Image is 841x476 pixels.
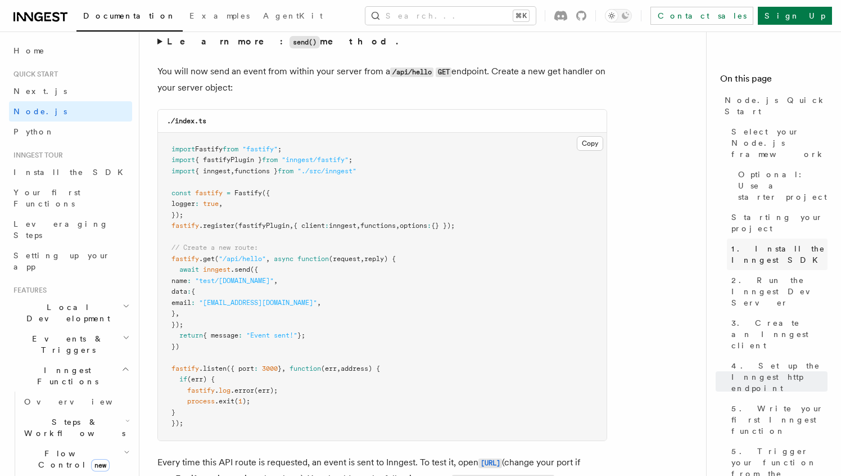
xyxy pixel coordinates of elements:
span: import [171,167,195,175]
span: import [171,145,195,153]
span: Node.js Quick Start [725,95,828,117]
a: Setting up your app [9,245,132,277]
span: { fastifyPlugin } [195,156,262,164]
span: fastify [171,222,199,230]
span: fastify [195,189,223,197]
span: .exit [215,397,234,405]
span: ({ [250,266,258,273]
span: "test/[DOMAIN_NAME]" [195,277,274,285]
span: 2. Run the Inngest Dev Server [731,275,828,308]
span: Overview [24,397,140,406]
span: : [195,200,199,208]
span: , [360,255,364,263]
summary: Learn more:send()method. [157,34,607,50]
span: Steps & Workflows [20,416,125,439]
span: {} }); [431,222,455,230]
span: ( [234,397,238,405]
span: functions [360,222,396,230]
span: , [274,277,278,285]
span: , [219,200,223,208]
a: Overview [20,392,132,412]
button: Flow Controlnew [20,443,132,475]
span: name [171,277,187,285]
button: Steps & Workflows [20,412,132,443]
span: if [179,375,187,383]
a: Your first Functions [9,182,132,214]
span: : [191,299,195,307]
a: [URL] [478,457,502,468]
span: AgentKit [263,11,323,20]
span: , [230,167,234,175]
span: , [266,255,270,263]
span: // Create a new route: [171,244,258,252]
a: 2. Run the Inngest Dev Server [727,270,828,313]
span: (err) { [187,375,215,383]
a: Sign Up [758,7,832,25]
a: Starting your project [727,207,828,239]
p: You will now send an event from within your server from a endpoint. Create a new get handler on y... [157,64,607,96]
code: /api/hello [390,68,433,77]
a: Select your Node.js framework [727,122,828,164]
a: Node.js Quick Start [720,90,828,122]
span: "/api/hello" [219,255,266,263]
span: 1. Install the Inngest SDK [731,243,828,266]
span: process [187,397,215,405]
a: 1. Install the Inngest SDK [727,239,828,270]
a: Node.js [9,101,132,122]
button: Search...⌘K [365,7,536,25]
span: Flow Control [20,448,124,470]
kbd: ⌘K [513,10,529,21]
span: "fastify" [242,145,278,153]
span: Optional: Use a starter project [738,169,828,203]
span: async [274,255,293,263]
span: (err); [254,387,278,394]
span: log [219,387,230,394]
span: return [179,331,203,339]
span: 3000 [262,365,278,372]
span: } [171,309,175,317]
span: , [282,365,286,372]
span: fastify [171,255,199,263]
span: Fastify [195,145,223,153]
span: Home [13,45,45,56]
span: { client [293,222,325,230]
span: Features [9,286,47,295]
span: .listen [199,365,227,372]
span: }); [171,419,183,427]
span: , [396,222,400,230]
span: ({ [262,189,270,197]
span: Install the SDK [13,168,130,177]
span: 5. Write your first Inngest function [731,403,828,437]
span: Next.js [13,87,67,96]
span: ( [215,255,219,263]
span: , [356,222,360,230]
span: data [171,288,187,295]
span: (request [329,255,360,263]
span: }) [171,343,179,351]
a: AgentKit [256,3,329,30]
span: Node.js [13,107,67,116]
a: Python [9,122,132,142]
a: Optional: Use a starter project [734,164,828,207]
span: Quick start [9,70,58,79]
span: Inngest tour [9,151,63,160]
span: { message [203,331,238,339]
span: Local Development [9,302,123,324]
a: 4. Set up the Inngest http endpoint [727,356,828,398]
span: Inngest Functions [9,365,121,387]
span: "inngest/fastify" [282,156,349,164]
span: true [203,200,219,208]
span: await [179,266,199,273]
span: , [337,365,341,372]
span: ({ port [227,365,254,372]
span: (err [321,365,337,372]
span: .send [230,266,250,273]
span: Examples [189,11,250,20]
span: "[EMAIL_ADDRESS][DOMAIN_NAME]" [199,299,317,307]
span: Select your Node.js framework [731,126,828,160]
span: Events & Triggers [9,333,123,356]
a: Leveraging Steps [9,214,132,245]
span: 1 [238,397,242,405]
span: "Event sent!" [246,331,297,339]
button: Local Development [9,297,132,329]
